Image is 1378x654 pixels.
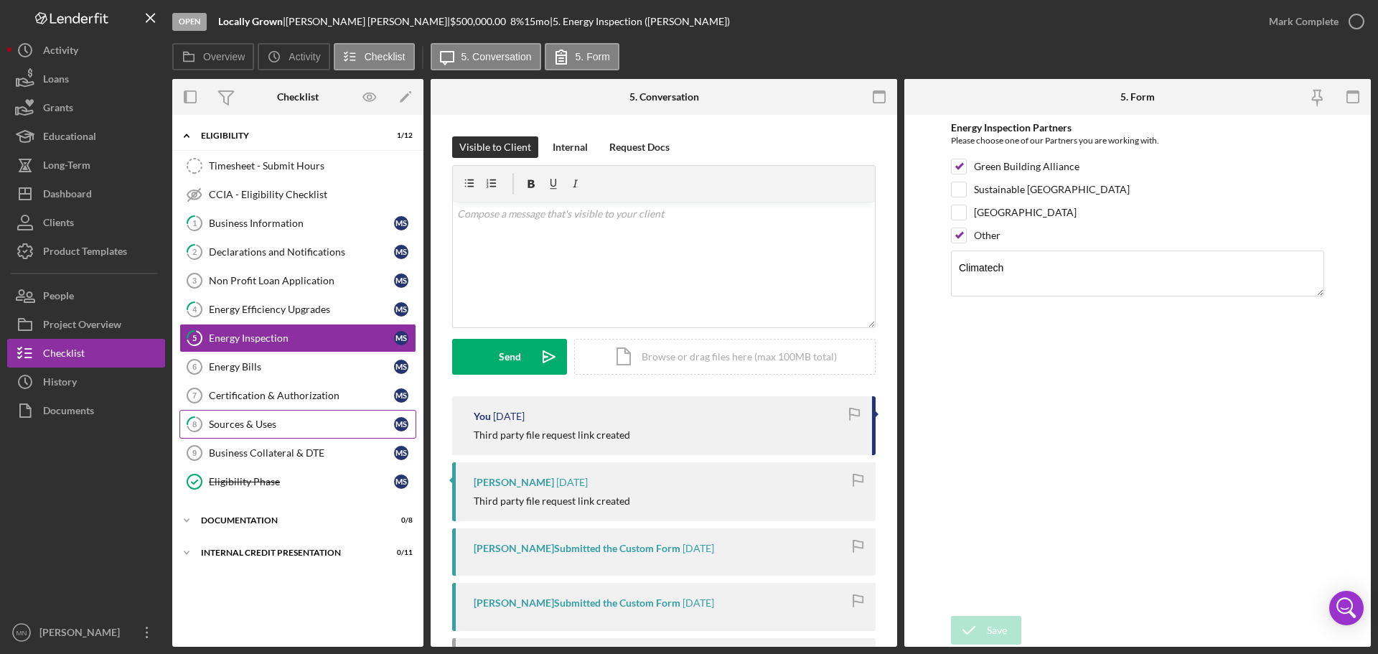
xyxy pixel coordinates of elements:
[43,179,92,212] div: Dashboard
[394,274,408,288] div: M S
[452,136,538,158] button: Visible to Client
[394,331,408,345] div: M S
[209,189,416,200] div: CCIA - Eligibility Checklist
[209,275,394,286] div: Non Profit Loan Application
[201,516,377,525] div: DOCUMENTATION
[43,281,74,314] div: People
[218,16,286,27] div: |
[192,419,197,429] tspan: 8
[7,179,165,208] button: Dashboard
[192,276,197,285] tspan: 3
[683,597,714,609] time: 2025-07-23 20:04
[258,43,329,70] button: Activity
[7,65,165,93] a: Loans
[7,208,165,237] button: Clients
[43,310,121,342] div: Project Overview
[1120,91,1155,103] div: 5. Form
[394,417,408,431] div: M S
[545,136,595,158] button: Internal
[179,180,416,209] a: CCIA - Eligibility Checklist
[510,16,524,27] div: 8 %
[493,411,525,422] time: 2025-08-21 14:28
[43,122,96,154] div: Educational
[179,266,416,295] a: 3Non Profit Loan ApplicationMS
[474,495,630,507] div: Third party file request link created
[172,43,254,70] button: Overview
[289,51,320,62] label: Activity
[209,390,394,401] div: Certification & Authorization
[43,396,94,429] div: Documents
[474,543,680,554] div: [PERSON_NAME] Submitted the Custom Form
[524,16,550,27] div: 15 mo
[576,51,610,62] label: 5. Form
[209,419,394,430] div: Sources & Uses
[43,237,127,269] div: Product Templates
[7,93,165,122] button: Grants
[209,160,416,172] div: Timesheet - Submit Hours
[545,43,619,70] button: 5. Form
[394,446,408,460] div: M S
[43,368,77,400] div: History
[387,548,413,557] div: 0 / 11
[43,65,69,97] div: Loans
[203,51,245,62] label: Overview
[43,93,73,126] div: Grants
[218,15,283,27] b: Locally Grown
[179,324,416,352] a: 5Energy InspectionMS
[683,543,714,554] time: 2025-08-18 17:27
[192,333,197,342] tspan: 5
[7,339,165,368] button: Checklist
[192,449,197,457] tspan: 9
[7,396,165,425] button: Documents
[459,136,531,158] div: Visible to Client
[7,122,165,151] button: Educational
[209,476,394,487] div: Eligibility Phase
[201,131,377,140] div: ELIGIBILITY
[43,151,90,183] div: Long-Term
[209,304,394,315] div: Energy Efficiency Upgrades
[394,360,408,374] div: M S
[43,36,78,68] div: Activity
[334,43,415,70] button: Checklist
[951,122,1324,134] div: Energy Inspection Partners
[192,391,197,400] tspan: 7
[602,136,677,158] button: Request Docs
[209,218,394,229] div: Business Information
[387,131,413,140] div: 1 / 12
[7,310,165,339] button: Project Overview
[394,245,408,259] div: M S
[192,363,197,371] tspan: 6
[474,411,491,422] div: You
[17,629,27,637] text: MN
[499,339,521,375] div: Send
[7,151,165,179] button: Long-Term
[394,216,408,230] div: M S
[7,36,165,65] button: Activity
[179,410,416,439] a: 8Sources & UsesMS
[974,159,1079,174] label: Green Building Alliance
[209,361,394,373] div: Energy Bills
[452,339,567,375] button: Send
[43,208,74,240] div: Clients
[7,237,165,266] button: Product Templates
[987,616,1007,645] div: Save
[7,368,165,396] button: History
[1269,7,1339,36] div: Mark Complete
[43,339,85,371] div: Checklist
[394,302,408,317] div: M S
[209,332,394,344] div: Energy Inspection
[365,51,406,62] label: Checklist
[951,134,1324,151] div: Please choose one of our Partners you are working with.
[431,43,541,70] button: 5. Conversation
[461,51,532,62] label: 5. Conversation
[1329,591,1364,625] div: Open Intercom Messenger
[951,251,1324,296] textarea: Climatech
